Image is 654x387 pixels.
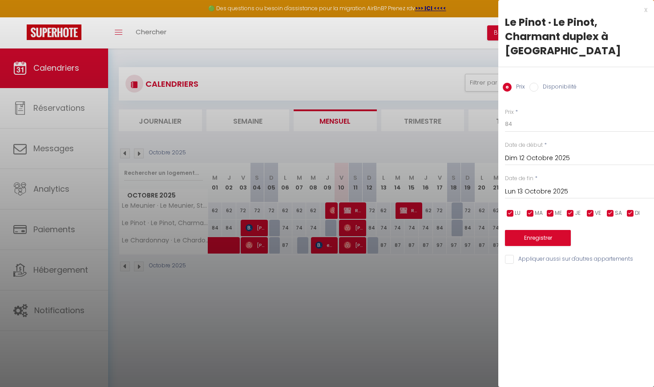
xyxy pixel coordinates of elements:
[595,209,601,218] span: VE
[515,209,521,218] span: LU
[635,209,640,218] span: DI
[505,108,514,117] label: Prix
[505,141,543,149] label: Date de début
[535,209,543,218] span: MA
[555,209,562,218] span: ME
[512,83,525,93] label: Prix
[615,209,622,218] span: SA
[505,230,571,246] button: Enregistrer
[538,83,577,93] label: Disponibilité
[575,209,581,218] span: JE
[505,174,533,183] label: Date de fin
[498,4,647,15] div: x
[505,15,647,58] div: Le Pinot · Le Pinot, Charmant duplex à [GEOGRAPHIC_DATA]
